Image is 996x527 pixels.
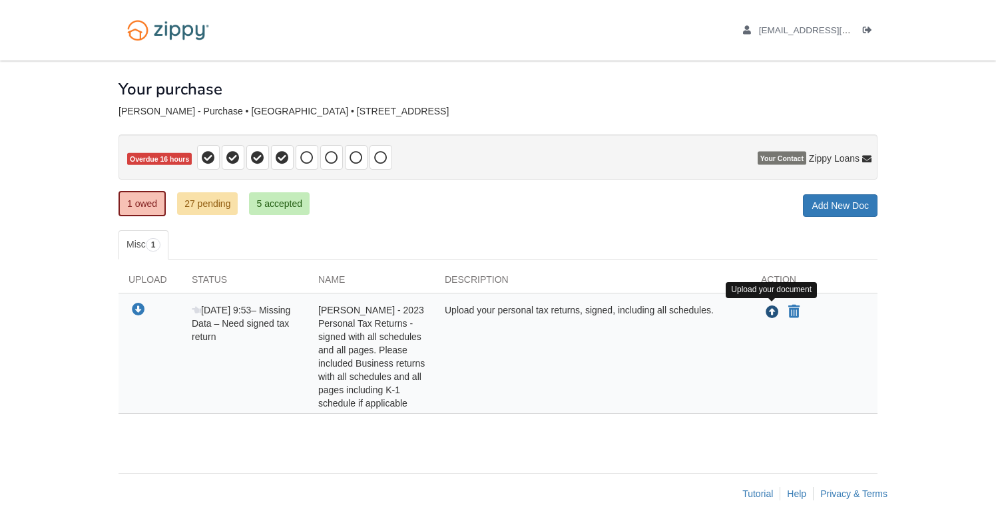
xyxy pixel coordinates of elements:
[435,273,751,293] div: Description
[726,282,817,297] div: Upload your document
[119,273,182,293] div: Upload
[743,25,911,39] a: edit profile
[787,304,801,320] button: Declare Robert Fultz - 2023 Personal Tax Returns - signed with all schedules and all pages. Pleas...
[119,191,166,216] a: 1 owed
[119,106,877,117] div: [PERSON_NAME] - Purchase • [GEOGRAPHIC_DATA] • [STREET_ADDRESS]
[308,273,435,293] div: Name
[759,25,911,35] span: rfultz@bsu.edu
[249,192,310,215] a: 5 accepted
[127,153,192,166] span: Overdue 16 hours
[751,273,877,293] div: Action
[182,303,308,410] div: – Missing Data – Need signed tax return
[318,305,425,409] span: [PERSON_NAME] - 2023 Personal Tax Returns - signed with all schedules and all pages. Please inclu...
[758,152,806,165] span: Your Contact
[809,152,860,165] span: Zippy Loans
[803,194,877,217] a: Add New Doc
[764,303,780,321] button: Upload Robert Fultz - 2023 Personal Tax Returns - signed with all schedules and all pages. Please...
[863,25,877,39] a: Log out
[820,488,887,499] a: Privacy & Terms
[132,305,145,315] a: Download Robert Fultz - 2023 Personal Tax Returns - signed with all schedules and all pages. Plea...
[435,303,751,410] div: Upload your personal tax returns, signed, including all schedules.
[787,488,806,499] a: Help
[146,238,161,252] span: 1
[192,305,251,315] span: [DATE] 9:53
[119,230,168,260] a: Misc
[742,488,773,499] a: Tutorial
[177,192,238,215] a: 27 pending
[119,13,218,47] img: Logo
[182,273,308,293] div: Status
[119,81,222,98] h1: Your purchase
